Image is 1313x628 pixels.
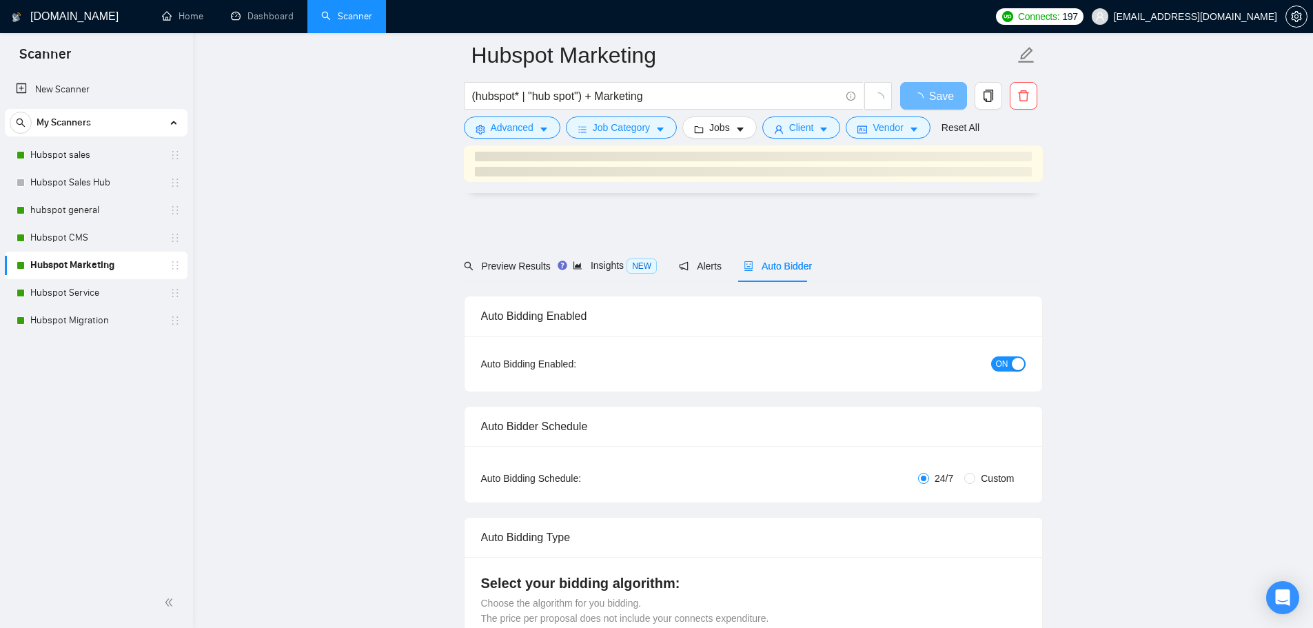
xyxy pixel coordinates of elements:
[909,124,919,134] span: caret-down
[1266,581,1299,614] div: Open Intercom Messenger
[30,196,161,224] a: hubspot general
[975,90,1001,102] span: copy
[975,471,1019,486] span: Custom
[819,124,828,134] span: caret-down
[573,261,582,270] span: area-chart
[231,10,294,22] a: dashboardDashboard
[679,261,722,272] span: Alerts
[481,407,1026,446] div: Auto Bidder Schedule
[464,117,560,139] button: settingAdvancedcaret-down
[170,205,181,216] span: holder
[30,307,161,334] a: Hubspot Migration
[694,124,704,134] span: folder
[170,232,181,243] span: holder
[744,261,812,272] span: Auto Bidder
[472,88,840,105] input: Search Freelance Jobs...
[556,259,569,272] div: Tooltip anchor
[762,117,841,139] button: userClientcaret-down
[37,109,91,136] span: My Scanners
[481,471,662,486] div: Auto Bidding Schedule:
[655,124,665,134] span: caret-down
[566,117,677,139] button: barsJob Categorycaret-down
[30,279,161,307] a: Hubspot Service
[735,124,745,134] span: caret-down
[491,120,533,135] span: Advanced
[942,120,979,135] a: Reset All
[627,259,657,274] span: NEW
[1286,11,1307,22] span: setting
[1017,46,1035,64] span: edit
[578,124,587,134] span: bars
[30,141,161,169] a: Hubspot sales
[774,124,784,134] span: user
[481,574,1026,593] h4: Select your bidding algorithm:
[170,315,181,326] span: holder
[464,261,474,271] span: search
[481,518,1026,557] div: Auto Bidding Type
[593,120,650,135] span: Job Category
[481,356,662,372] div: Auto Bidding Enabled:
[481,296,1026,336] div: Auto Bidding Enabled
[164,596,178,609] span: double-left
[1010,90,1037,102] span: delete
[679,261,689,271] span: notification
[682,117,757,139] button: folderJobscaret-down
[170,260,181,271] span: holder
[170,150,181,161] span: holder
[30,224,161,252] a: Hubspot CMS
[996,356,1008,372] span: ON
[1285,6,1307,28] button: setting
[846,92,855,101] span: info-circle
[1062,9,1077,24] span: 197
[873,120,903,135] span: Vendor
[10,118,31,128] span: search
[1010,82,1037,110] button: delete
[744,261,753,271] span: robot
[162,10,203,22] a: homeHome
[929,88,954,105] span: Save
[16,76,176,103] a: New Scanner
[481,598,769,624] span: Choose the algorithm for you bidding. The price per proposal does not include your connects expen...
[857,124,867,134] span: idcard
[709,120,730,135] span: Jobs
[846,117,930,139] button: idcardVendorcaret-down
[975,82,1002,110] button: copy
[170,287,181,298] span: holder
[1095,12,1105,21] span: user
[872,92,884,105] span: loading
[476,124,485,134] span: setting
[1018,9,1059,24] span: Connects:
[471,38,1015,72] input: Scanner name...
[1002,11,1013,22] img: upwork-logo.png
[5,76,187,103] li: New Scanner
[170,177,181,188] span: holder
[573,260,657,271] span: Insights
[30,252,161,279] a: Hubspot Marketing
[5,109,187,334] li: My Scanners
[539,124,549,134] span: caret-down
[464,261,551,272] span: Preview Results
[929,471,959,486] span: 24/7
[789,120,814,135] span: Client
[10,112,32,134] button: search
[30,169,161,196] a: Hubspot Sales Hub
[913,92,929,103] span: loading
[900,82,967,110] button: Save
[1285,11,1307,22] a: setting
[321,10,372,22] a: searchScanner
[8,44,82,73] span: Scanner
[12,6,21,28] img: logo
